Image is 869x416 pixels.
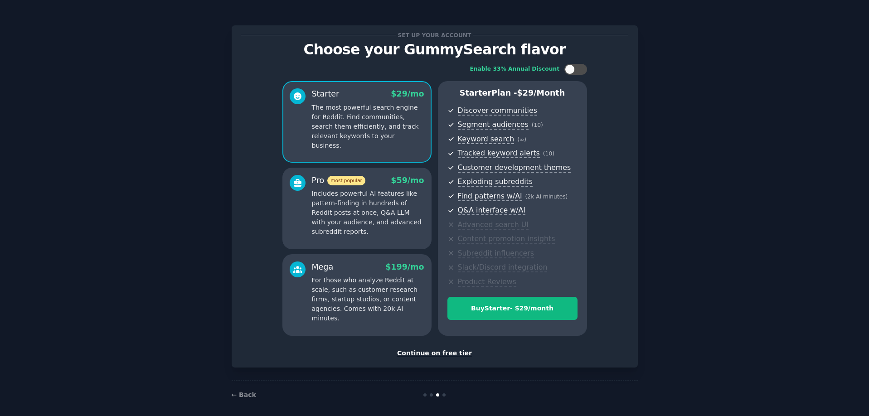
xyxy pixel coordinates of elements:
span: Slack/Discord integration [458,263,548,272]
div: Enable 33% Annual Discount [470,65,560,73]
span: ( 2k AI minutes ) [525,193,568,200]
div: Starter [312,88,340,100]
span: $ 29 /mo [391,89,424,98]
span: Set up your account [396,30,473,40]
span: ( 10 ) [543,150,554,157]
span: $ 199 /mo [385,262,424,271]
a: ← Back [232,391,256,398]
p: For those who analyze Reddit at scale, such as customer research firms, startup studios, or conte... [312,276,424,323]
div: Mega [312,261,334,273]
p: Starter Plan - [447,87,578,99]
span: $ 29 /month [517,88,565,97]
span: ( 10 ) [532,122,543,128]
p: Includes powerful AI features like pattern-finding in hundreds of Reddit posts at once, Q&A LLM w... [312,189,424,237]
span: Find patterns w/AI [458,192,522,201]
div: Continue on free tier [241,348,628,358]
span: Tracked keyword alerts [458,149,540,158]
div: Buy Starter - $ 29 /month [448,304,577,313]
p: Choose your GummySearch flavor [241,42,628,58]
span: Q&A interface w/AI [458,206,525,215]
span: Keyword search [458,135,515,144]
span: Advanced search UI [458,220,529,230]
button: BuyStarter- $29/month [447,297,578,320]
p: The most powerful search engine for Reddit. Find communities, search them efficiently, and track ... [312,103,424,150]
span: $ 59 /mo [391,176,424,185]
span: most popular [327,176,365,185]
span: ( ∞ ) [517,136,526,143]
span: Content promotion insights [458,234,555,244]
span: Customer development themes [458,163,571,173]
span: Subreddit influencers [458,249,534,258]
span: Discover communities [458,106,537,116]
span: Exploding subreddits [458,177,533,187]
div: Pro [312,175,365,186]
span: Product Reviews [458,277,516,287]
span: Segment audiences [458,120,529,130]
